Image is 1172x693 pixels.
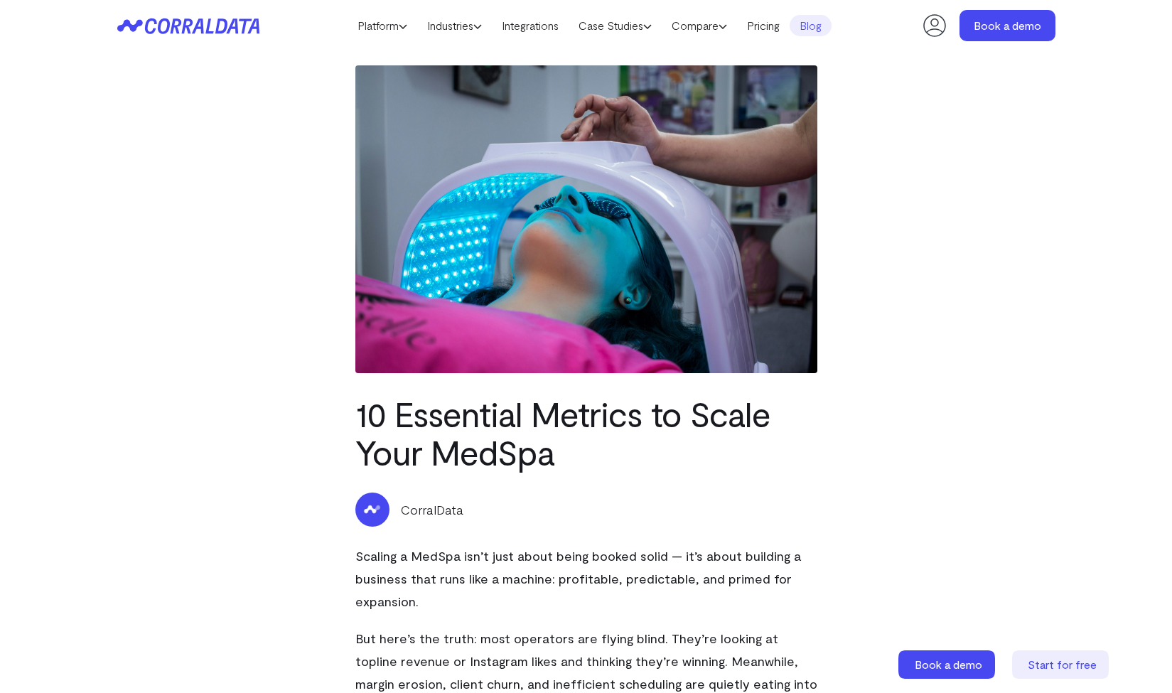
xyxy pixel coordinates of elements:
[1012,650,1112,679] a: Start for free
[492,15,569,36] a: Integrations
[915,657,982,671] span: Book a demo
[662,15,737,36] a: Compare
[790,15,832,36] a: Blog
[959,10,1055,41] a: Book a demo
[1124,645,1158,679] iframe: Intercom live chat
[355,394,817,471] h1: 10 Essential Metrics to Scale Your MedSpa
[348,15,417,36] a: Platform
[1028,657,1097,671] span: Start for free
[569,15,662,36] a: Case Studies
[355,548,801,609] span: Scaling a MedSpa isn’t just about being booked solid — it’s about building a business that runs l...
[401,500,463,519] p: CorralData
[898,650,998,679] a: Book a demo
[417,15,492,36] a: Industries
[737,15,790,36] a: Pricing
